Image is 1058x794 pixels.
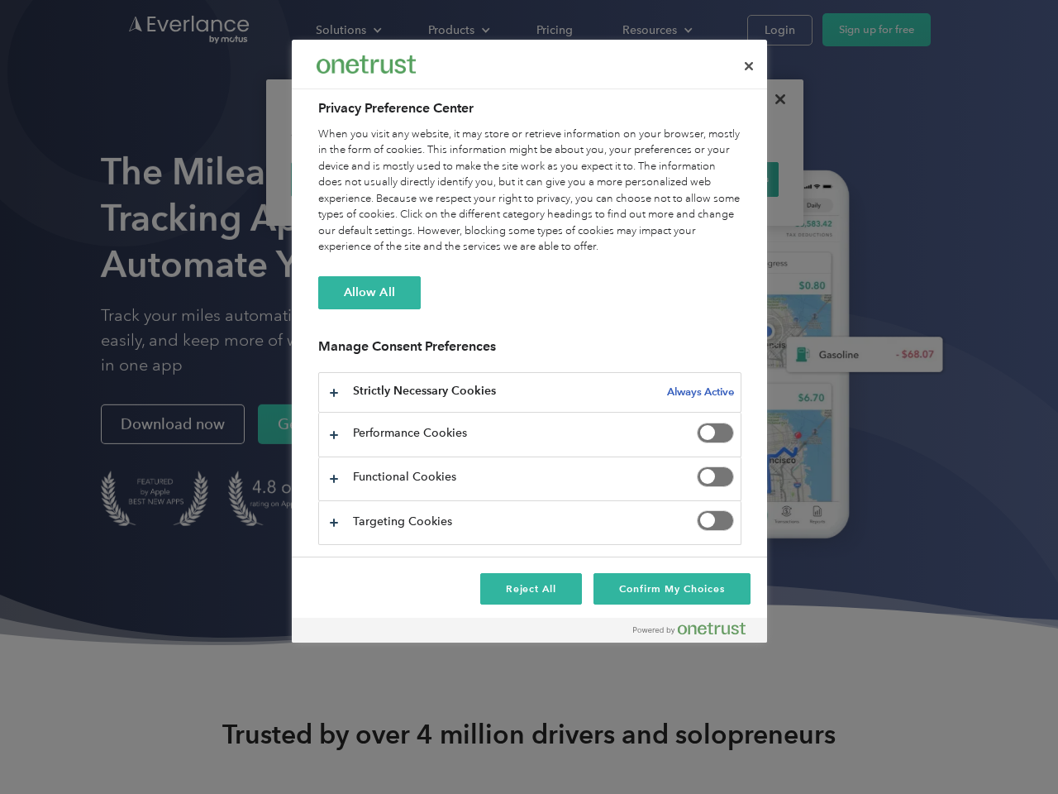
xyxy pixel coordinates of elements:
[317,48,416,81] div: Everlance
[318,338,741,364] h3: Manage Consent Preferences
[318,98,741,118] h2: Privacy Preference Center
[318,127,741,256] div: When you visit any website, it may store or retrieve information on your browser, mostly in the f...
[731,48,767,84] button: Close
[292,40,767,643] div: Preference center
[318,276,421,309] button: Allow All
[292,40,767,643] div: Privacy Preference Center
[633,622,746,635] img: Powered by OneTrust Opens in a new Tab
[480,573,583,605] button: Reject All
[317,55,416,73] img: Everlance
[593,573,750,605] button: Confirm My Choices
[633,622,759,643] a: Powered by OneTrust Opens in a new Tab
